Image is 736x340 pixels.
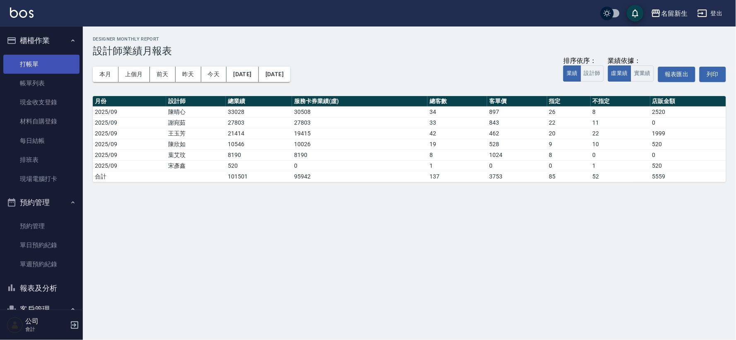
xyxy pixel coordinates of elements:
[292,117,427,128] td: 27803
[591,106,650,117] td: 8
[166,139,226,150] td: 陳欣如
[226,128,292,139] td: 21414
[226,96,292,107] th: 總業績
[292,128,427,139] td: 19415
[591,160,650,171] td: 1
[547,150,591,160] td: 8
[3,112,80,131] a: 材料自購登錄
[547,128,591,139] td: 20
[166,106,226,117] td: 陳晴心
[3,255,80,274] a: 單週預約紀錄
[93,139,166,150] td: 2025/09
[93,45,726,57] h3: 設計師業績月報表
[226,106,292,117] td: 33028
[427,106,487,117] td: 34
[661,8,688,19] div: 名留新生
[166,128,226,139] td: 王玉芳
[10,7,34,18] img: Logo
[3,217,80,236] a: 預約管理
[427,128,487,139] td: 42
[292,171,427,182] td: 95942
[201,67,227,82] button: 今天
[292,106,427,117] td: 30508
[427,139,487,150] td: 19
[427,150,487,160] td: 8
[226,139,292,150] td: 10546
[3,169,80,188] a: 現場電腦打卡
[93,128,166,139] td: 2025/09
[3,299,80,320] button: 客戶管理
[547,139,591,150] td: 9
[591,117,650,128] td: 11
[427,171,487,182] td: 137
[631,65,654,82] button: 實業績
[658,67,695,82] button: 報表匯出
[226,117,292,128] td: 27803
[93,67,118,82] button: 本月
[3,236,80,255] a: 單日預約紀錄
[150,67,176,82] button: 前天
[176,67,201,82] button: 昨天
[487,96,547,107] th: 客單價
[650,150,726,160] td: 0
[3,55,80,74] a: 打帳單
[292,96,427,107] th: 服務卡券業績(虛)
[292,160,427,171] td: 0
[292,150,427,160] td: 8190
[226,150,292,160] td: 8190
[487,106,547,117] td: 897
[694,6,726,21] button: 登出
[487,160,547,171] td: 0
[7,317,23,333] img: Person
[591,139,650,150] td: 10
[166,96,226,107] th: 設計師
[93,96,726,182] table: a dense table
[118,67,150,82] button: 上個月
[650,160,726,171] td: 520
[487,128,547,139] td: 462
[3,30,80,51] button: 櫃檯作業
[292,139,427,150] td: 10026
[650,128,726,139] td: 1999
[547,106,591,117] td: 26
[650,96,726,107] th: 店販金額
[487,171,547,182] td: 3753
[3,93,80,112] a: 現金收支登錄
[487,117,547,128] td: 843
[3,131,80,150] a: 每日結帳
[93,96,166,107] th: 月份
[25,317,68,326] h5: 公司
[93,117,166,128] td: 2025/09
[226,171,292,182] td: 101501
[563,57,604,65] div: 排序依序：
[166,160,226,171] td: 宋彥鑫
[650,139,726,150] td: 520
[93,36,726,42] h2: Designer Monthly Report
[427,117,487,128] td: 33
[93,160,166,171] td: 2025/09
[563,65,581,82] button: 業績
[487,139,547,150] td: 528
[93,150,166,160] td: 2025/09
[608,65,631,82] button: 虛業績
[427,160,487,171] td: 1
[25,326,68,333] p: 會計
[591,128,650,139] td: 22
[650,171,726,182] td: 5559
[227,67,258,82] button: [DATE]
[3,277,80,299] button: 報表及分析
[650,106,726,117] td: 2520
[487,150,547,160] td: 1024
[700,67,726,82] button: 列印
[591,150,650,160] td: 0
[650,117,726,128] td: 0
[547,171,591,182] td: 85
[93,171,166,182] td: 合計
[259,67,290,82] button: [DATE]
[3,74,80,93] a: 帳單列表
[547,96,591,107] th: 指定
[608,57,654,65] div: 業績依據：
[547,117,591,128] td: 22
[166,117,226,128] td: 謝宛茹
